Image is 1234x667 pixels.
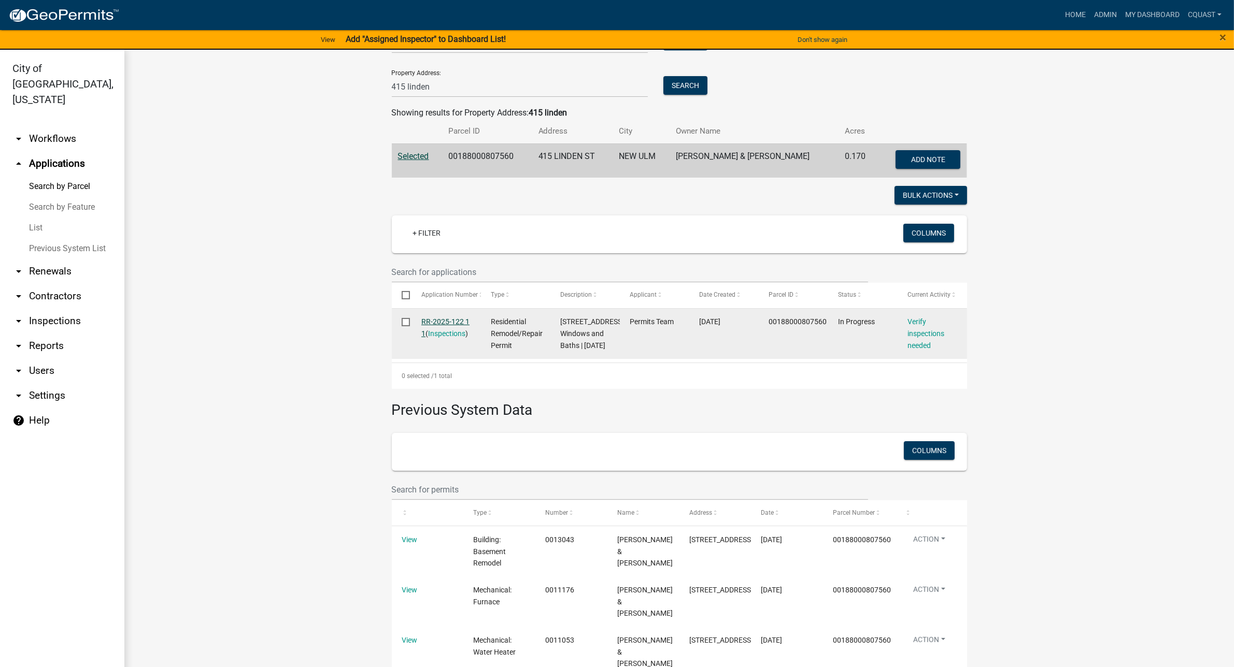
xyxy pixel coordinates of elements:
[12,290,25,302] i: arrow_drop_down
[620,283,689,308] datatable-header-cell: Applicant
[823,500,895,525] datatable-header-cell: Parcel Number
[545,535,574,544] span: 0013043
[421,317,470,338] a: RR-2025-122 1 1
[761,636,782,644] span: 7/6/2021
[532,119,613,143] th: Address
[903,224,954,242] button: Columns
[761,535,782,544] span: 10/9/2023
[607,500,679,525] datatable-header-cell: Name
[751,500,823,525] datatable-header-cell: Date
[402,535,417,544] a: View
[769,317,827,326] span: 00188000807560
[833,586,891,594] span: 00188000807560
[839,143,877,178] td: 0.170
[617,535,673,568] span: RONALD P & MARY ANDERSON
[473,509,487,516] span: Type
[898,283,967,308] datatable-header-cell: Current Activity
[613,119,670,143] th: City
[699,317,720,326] span: 07/18/2025
[670,119,839,143] th: Owner Name
[911,155,945,163] span: Add Note
[392,479,869,500] input: Search for permits
[838,317,875,326] span: In Progress
[1184,5,1226,25] a: cquast
[545,509,568,516] span: Number
[630,291,657,298] span: Applicant
[833,636,891,644] span: 00188000807560
[1061,5,1090,25] a: Home
[905,634,954,649] button: Action
[833,509,875,516] span: Parcel Number
[402,372,434,380] span: 0 selected /
[896,150,960,169] button: Add Note
[828,283,898,308] datatable-header-cell: Status
[402,586,417,594] a: View
[904,441,955,460] button: Columns
[761,586,782,594] span: 8/25/2021
[392,107,967,119] div: Showing results for Property Address:
[793,31,852,48] button: Don't show again
[905,534,954,549] button: Action
[473,636,516,656] span: Mechanical: Water Heater
[907,291,951,298] span: Current Activity
[630,317,674,326] span: Permits Team
[491,317,543,350] span: Residential Remodel/Repair Permit
[481,283,550,308] datatable-header-cell: Type
[428,329,465,338] a: Inspections
[392,283,412,308] datatable-header-cell: Select
[402,636,417,644] a: View
[491,291,504,298] span: Type
[421,316,471,340] div: ( )
[1090,5,1121,25] a: Admin
[907,317,944,350] a: Verify inspections needed
[1219,30,1226,45] span: ×
[317,31,339,48] a: View
[679,500,751,525] datatable-header-cell: Address
[421,291,478,298] span: Application Number
[761,509,774,516] span: Date
[689,509,712,516] span: Address
[545,586,574,594] span: 0011176
[12,389,25,402] i: arrow_drop_down
[617,586,673,618] span: RONALD P & MARY ANDERSON
[839,119,877,143] th: Acres
[769,291,793,298] span: Parcel ID
[550,283,620,308] datatable-header-cell: Description
[12,365,25,377] i: arrow_drop_down
[412,283,481,308] datatable-header-cell: Application Number
[689,283,759,308] datatable-header-cell: Date Created
[895,186,967,205] button: Bulk Actions
[12,340,25,352] i: arrow_drop_down
[1121,5,1184,25] a: My Dashboard
[404,224,449,242] a: + Filter
[463,500,535,525] datatable-header-cell: Type
[12,157,25,170] i: arrow_drop_up
[442,119,532,143] th: Parcel ID
[833,535,891,544] span: 00188000807560
[532,143,613,178] td: 415 LINDEN ST
[392,262,869,283] input: Search for applications
[689,636,753,644] span: 415 LINDEN ST, NEW ULM MN 560731521
[689,535,753,544] span: 415 LINDEN ST, NEW ULM MN 560731521
[1219,31,1226,44] button: Close
[759,283,828,308] datatable-header-cell: Parcel ID
[12,315,25,327] i: arrow_drop_down
[560,317,624,350] span: 415 LINDEN ST | Mad City Windows and Baths | 08/08/2025
[529,108,568,118] strong: 415 linden
[663,76,707,95] button: Search
[392,363,967,389] div: 1 total
[346,34,506,44] strong: Add "Assigned Inspector" to Dashboard List!
[613,143,670,178] td: NEW ULM
[12,265,25,278] i: arrow_drop_down
[545,636,574,644] span: 0011053
[398,151,429,161] a: Selected
[838,291,856,298] span: Status
[473,586,512,606] span: Mechanical: Furnace
[535,500,607,525] datatable-header-cell: Number
[905,584,954,599] button: Action
[392,389,967,421] h3: Previous System Data
[617,509,634,516] span: Name
[12,414,25,427] i: help
[689,586,753,594] span: 415 LINDEN ST, NEW ULM MN 560731521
